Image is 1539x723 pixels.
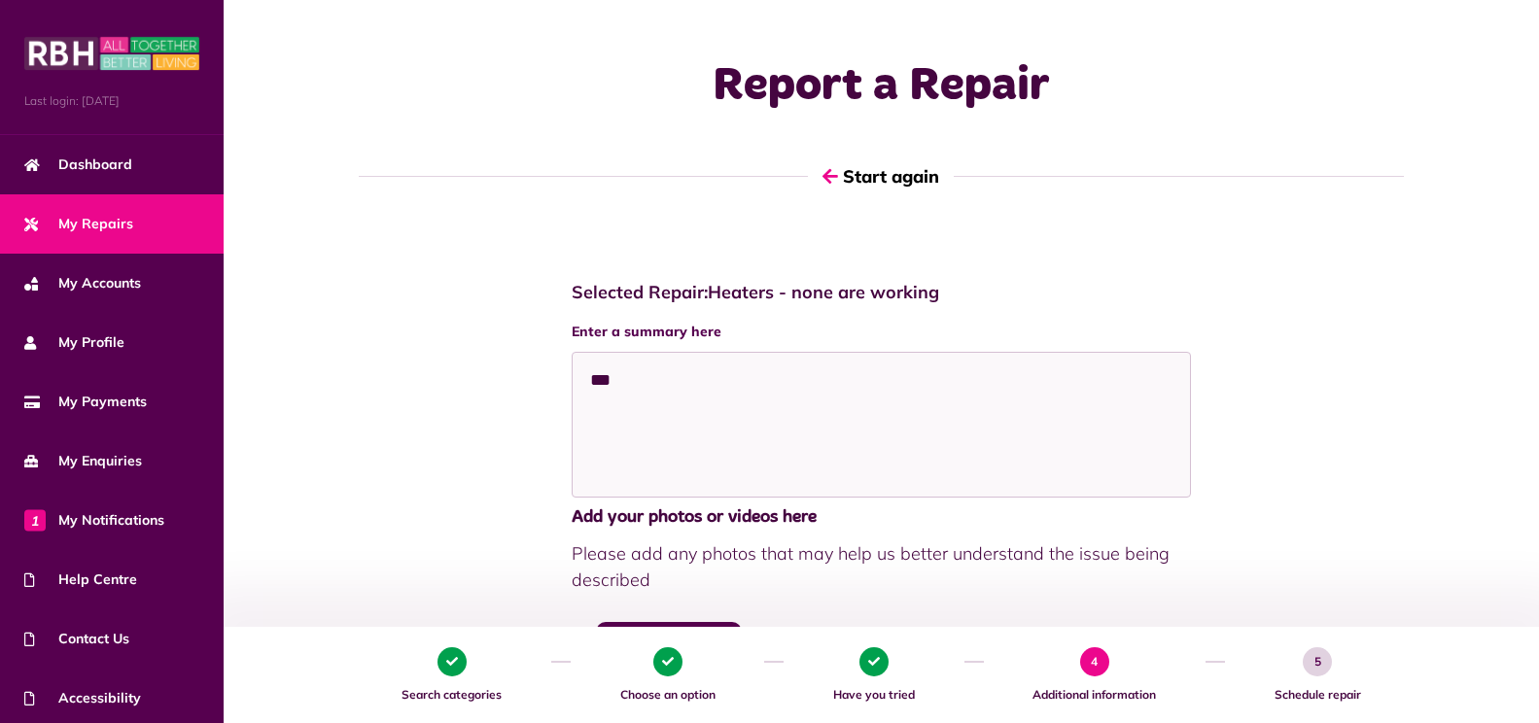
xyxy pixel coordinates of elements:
[363,686,542,704] span: Search categories
[572,504,1191,531] span: Add your photos or videos here
[994,686,1196,704] span: Additional information
[572,540,1191,593] span: Please add any photos that may help us better understand the issue being described
[808,149,954,204] button: Start again
[572,58,1191,115] h1: Report a Repair
[24,451,142,471] span: My Enquiries
[24,509,46,531] span: 1
[580,686,754,704] span: Choose an option
[793,686,954,704] span: Have you tried
[653,647,682,676] span: 2
[24,510,164,531] span: My Notifications
[24,273,141,293] span: My Accounts
[1303,647,1332,676] span: 5
[437,647,467,676] span: 1
[24,332,124,353] span: My Profile
[24,688,141,708] span: Accessibility
[572,322,1191,342] label: Enter a summary here
[24,214,133,234] span: My Repairs
[572,282,1191,303] h4: Selected Repair: Heaters - none are working
[24,569,137,590] span: Help Centre
[24,34,199,73] img: MyRBH
[24,155,132,175] span: Dashboard
[24,392,147,412] span: My Payments
[1235,686,1400,704] span: Schedule repair
[859,647,889,676] span: 3
[24,92,199,110] span: Last login: [DATE]
[1080,647,1109,676] span: 4
[24,629,129,649] span: Contact Us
